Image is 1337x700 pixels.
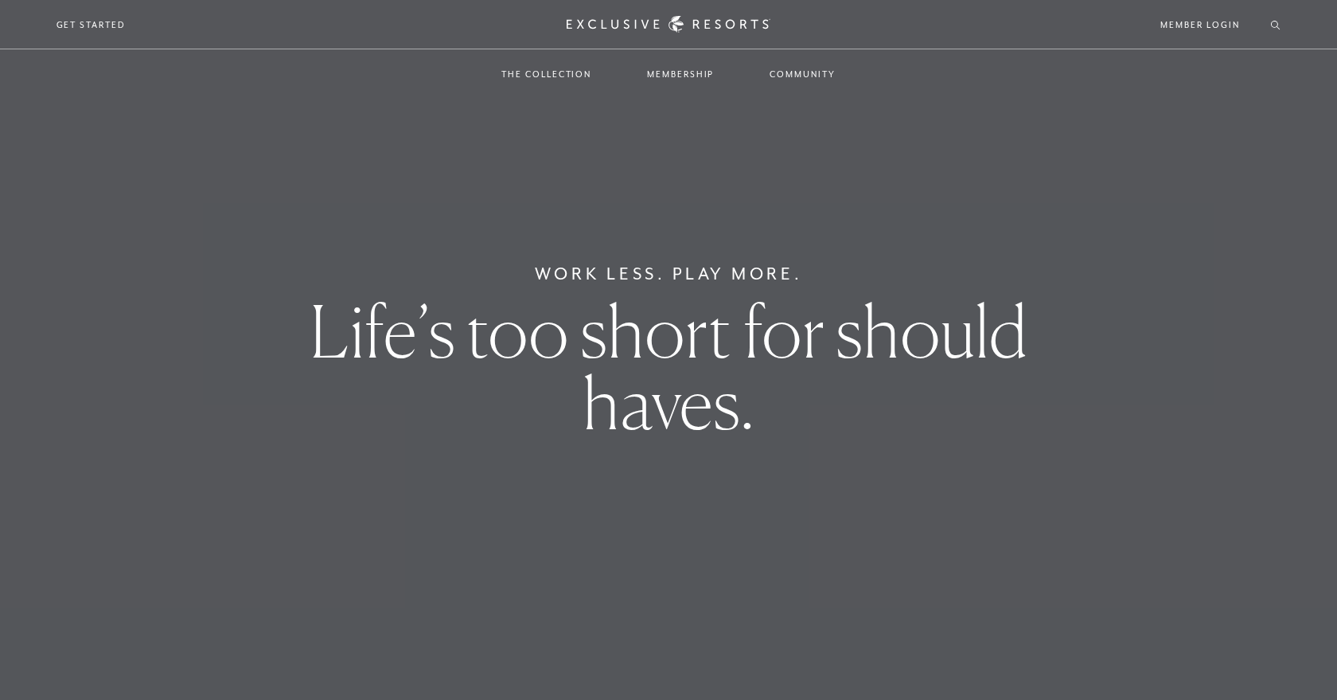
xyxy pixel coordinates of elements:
[57,18,126,32] a: Get Started
[535,261,803,287] h6: Work Less. Play More.
[1160,18,1239,32] a: Member Login
[754,51,851,97] a: Community
[234,295,1104,439] h1: Life’s too short for should haves.
[485,51,607,97] a: The Collection
[631,51,730,97] a: Membership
